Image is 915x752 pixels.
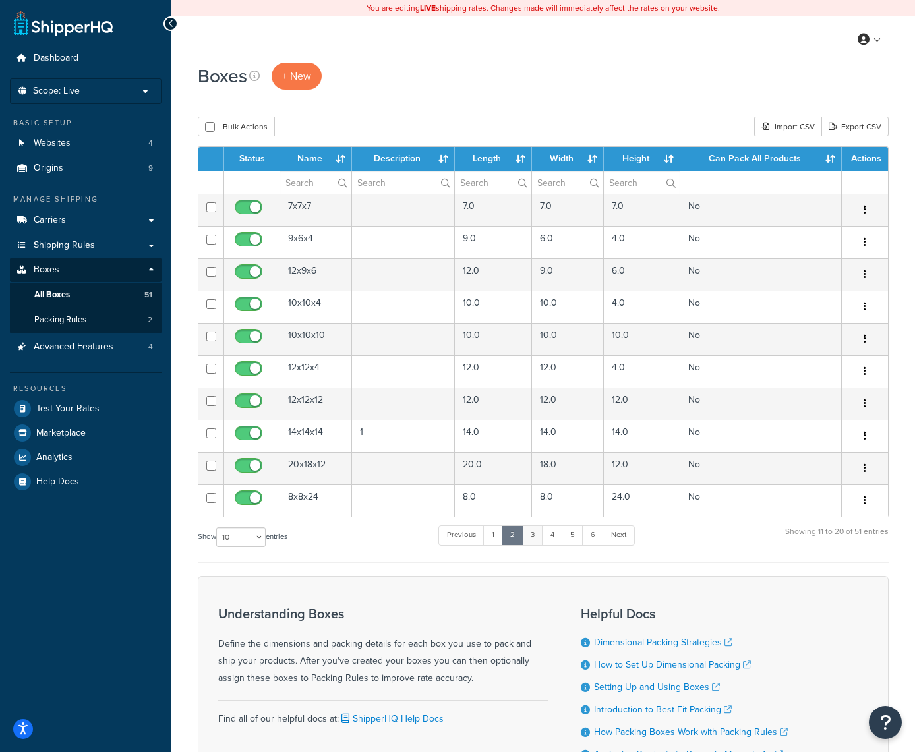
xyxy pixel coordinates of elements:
[280,355,352,388] td: 12x12x4
[594,703,732,716] a: Introduction to Best Fit Packing
[10,46,162,71] a: Dashboard
[34,215,66,226] span: Carriers
[280,420,352,452] td: 14x14x14
[198,63,247,89] h1: Boxes
[10,283,162,307] li: All Boxes
[144,289,152,301] span: 51
[680,452,842,484] td: No
[604,355,680,388] td: 4.0
[604,484,680,517] td: 24.0
[455,388,533,420] td: 12.0
[542,525,563,545] a: 4
[10,194,162,205] div: Manage Shipping
[218,606,548,687] div: Define the dimensions and packing details for each box you use to pack and ship your products. Af...
[455,194,533,226] td: 7.0
[680,147,842,171] th: Can Pack All Products : activate to sort column ascending
[532,226,604,258] td: 6.0
[522,525,543,545] a: 3
[532,147,604,171] th: Width : activate to sort column ascending
[455,147,533,171] th: Length : activate to sort column ascending
[36,428,86,439] span: Marketplace
[455,452,533,484] td: 20.0
[420,2,436,14] b: LIVE
[680,388,842,420] td: No
[10,335,162,359] a: Advanced Features 4
[34,289,70,301] span: All Boxes
[582,525,604,545] a: 6
[455,420,533,452] td: 14.0
[604,194,680,226] td: 7.0
[438,525,485,545] a: Previous
[10,131,162,156] li: Websites
[532,388,604,420] td: 12.0
[821,117,889,136] a: Export CSV
[680,291,842,323] td: No
[352,171,454,194] input: Search
[10,397,162,420] a: Test Your Rates
[218,606,548,621] h3: Understanding Boxes
[604,323,680,355] td: 10.0
[603,525,635,545] a: Next
[10,446,162,469] a: Analytics
[680,323,842,355] td: No
[10,233,162,258] a: Shipping Rules
[272,63,322,90] a: + New
[680,355,842,388] td: No
[680,226,842,258] td: No
[10,383,162,394] div: Resources
[280,323,352,355] td: 10x10x10
[455,226,533,258] td: 9.0
[455,484,533,517] td: 8.0
[10,156,162,181] a: Origins 9
[604,291,680,323] td: 4.0
[604,171,680,194] input: Search
[280,171,351,194] input: Search
[10,470,162,494] li: Help Docs
[148,138,153,149] span: 4
[455,323,533,355] td: 10.0
[280,194,352,226] td: 7x7x7
[34,240,95,251] span: Shipping Rules
[10,421,162,445] li: Marketplace
[604,452,680,484] td: 12.0
[10,308,162,332] li: Packing Rules
[148,341,153,353] span: 4
[594,680,720,694] a: Setting Up and Using Boxes
[282,69,311,84] span: + New
[10,131,162,156] a: Websites 4
[532,420,604,452] td: 14.0
[34,163,63,174] span: Origins
[10,156,162,181] li: Origins
[754,117,821,136] div: Import CSV
[842,147,888,171] th: Actions
[604,420,680,452] td: 14.0
[36,403,100,415] span: Test Your Rates
[34,264,59,275] span: Boxes
[604,258,680,291] td: 6.0
[455,355,533,388] td: 12.0
[280,147,352,171] th: Name : activate to sort column ascending
[10,308,162,332] a: Packing Rules 2
[785,524,889,552] div: Showing 11 to 20 of 51 entries
[36,452,73,463] span: Analytics
[280,388,352,420] td: 12x12x12
[34,138,71,149] span: Websites
[280,452,352,484] td: 20x18x12
[594,635,732,649] a: Dimensional Packing Strategies
[34,341,113,353] span: Advanced Features
[10,117,162,129] div: Basic Setup
[532,291,604,323] td: 10.0
[604,147,680,171] th: Height : activate to sort column ascending
[280,226,352,258] td: 9x6x4
[10,208,162,233] a: Carriers
[280,484,352,517] td: 8x8x24
[10,258,162,282] a: Boxes
[455,291,533,323] td: 10.0
[36,477,79,488] span: Help Docs
[869,706,902,739] button: Open Resource Center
